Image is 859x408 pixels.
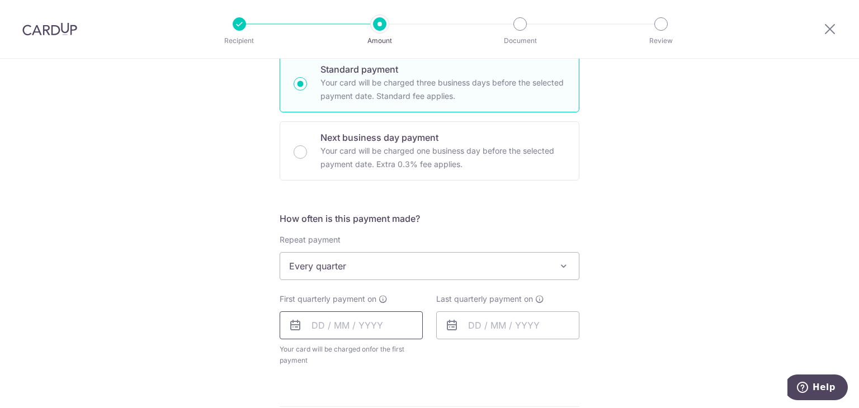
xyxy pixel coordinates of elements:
iframe: Opens a widget where you can find more information [787,374,848,402]
p: Amount [338,35,421,46]
p: Standard payment [320,63,565,76]
p: Your card will be charged three business days before the selected payment date. Standard fee appl... [320,76,565,103]
h5: How often is this payment made? [280,212,579,225]
span: Every quarter [280,253,579,279]
p: Recipient [198,35,281,46]
span: Your card will be charged on [280,344,423,366]
label: Repeat payment [280,234,341,245]
input: DD / MM / YYYY [280,311,423,339]
p: Document [479,35,561,46]
p: Review [620,35,702,46]
span: Every quarter [280,252,579,280]
span: Last quarterly payment on [436,293,533,305]
p: Next business day payment [320,131,565,144]
input: DD / MM / YYYY [436,311,579,339]
p: Your card will be charged one business day before the selected payment date. Extra 0.3% fee applies. [320,144,565,171]
img: CardUp [22,22,77,36]
span: First quarterly payment on [280,293,376,305]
